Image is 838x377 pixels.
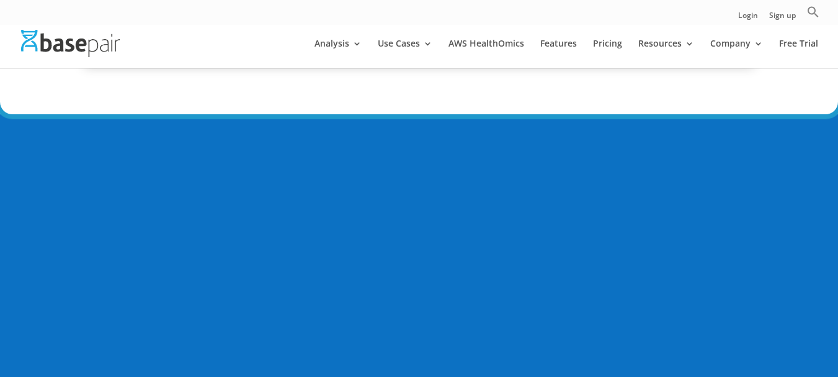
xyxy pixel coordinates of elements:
a: Login [738,12,758,25]
a: AWS HealthOmics [448,39,524,68]
a: Use Cases [378,39,432,68]
img: Basepair [21,30,120,57]
a: Company [710,39,763,68]
svg: Search [807,6,819,18]
a: Sign up [769,12,796,25]
a: Features [540,39,577,68]
a: Resources [638,39,694,68]
a: Analysis [314,39,362,68]
a: Pricing [593,39,622,68]
a: Free Trial [779,39,818,68]
a: Search Icon Link [807,6,819,25]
